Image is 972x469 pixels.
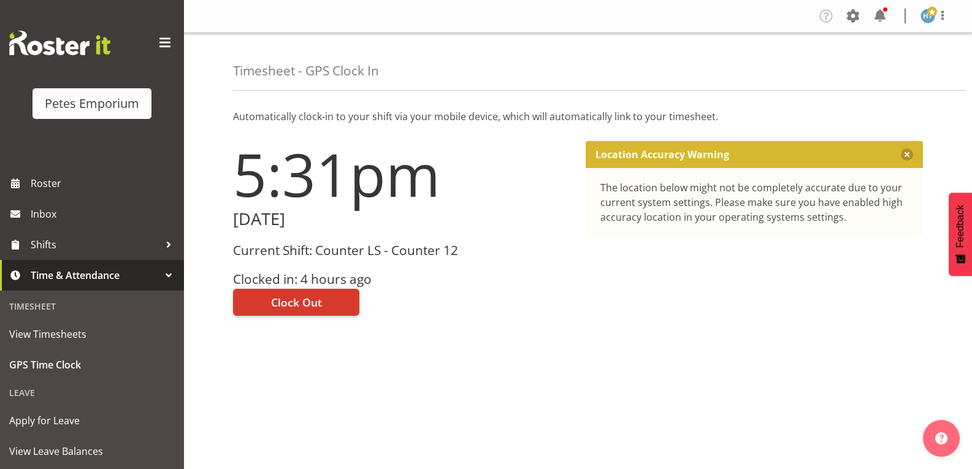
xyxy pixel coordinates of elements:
[271,294,322,310] span: Clock Out
[901,148,913,161] button: Close message
[3,294,181,319] div: Timesheet
[233,109,923,124] p: Automatically clock-in to your shift via your mobile device, which will automatically link to you...
[31,266,159,284] span: Time & Attendance
[233,272,571,286] h3: Clocked in: 4 hours ago
[9,356,175,374] span: GPS Time Clock
[233,141,571,207] h1: 5:31pm
[233,289,359,316] button: Clock Out
[3,405,181,436] a: Apply for Leave
[233,64,379,78] h4: Timesheet - GPS Clock In
[9,325,175,343] span: View Timesheets
[9,411,175,430] span: Apply for Leave
[595,148,729,161] p: Location Accuracy Warning
[3,380,181,405] div: Leave
[3,349,181,380] a: GPS Time Clock
[233,243,571,257] h3: Current Shift: Counter LS - Counter 12
[3,319,181,349] a: View Timesheets
[9,31,110,55] img: Rosterit website logo
[949,193,972,276] button: Feedback - Show survey
[31,174,178,193] span: Roster
[3,436,181,467] a: View Leave Balances
[9,442,175,460] span: View Leave Balances
[600,180,909,224] div: The location below might not be completely accurate due to your current system settings. Please m...
[45,94,139,113] div: Petes Emporium
[955,205,966,248] span: Feedback
[920,9,935,23] img: helena-tomlin701.jpg
[31,205,178,223] span: Inbox
[935,432,947,444] img: help-xxl-2.png
[31,235,159,254] span: Shifts
[233,210,571,229] h2: [DATE]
